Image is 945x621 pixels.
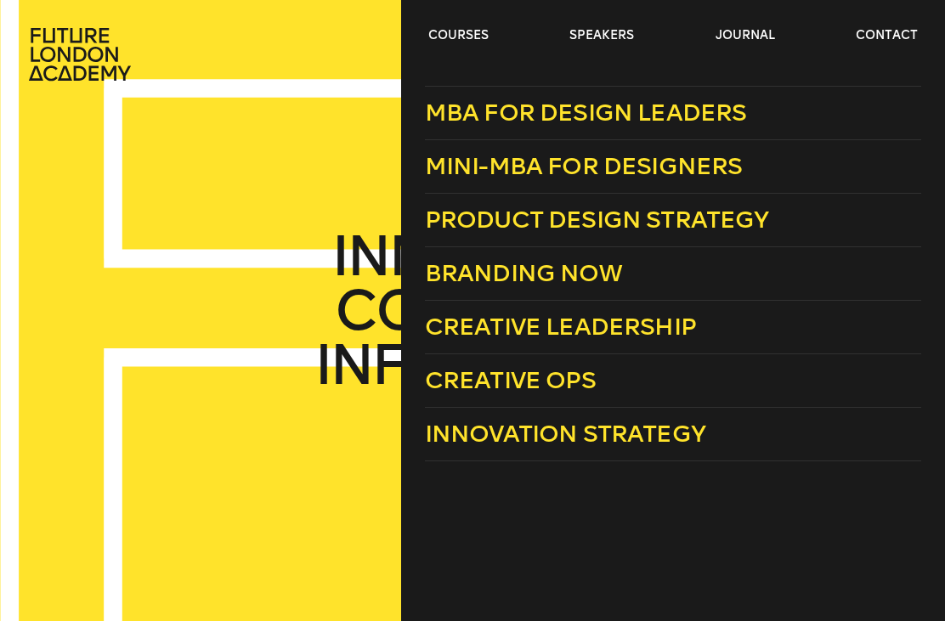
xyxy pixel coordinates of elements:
[425,86,921,140] a: MBA for Design Leaders
[425,313,696,341] span: Creative Leadership
[569,27,634,44] a: speakers
[425,152,743,180] span: Mini-MBA for Designers
[425,99,747,127] span: MBA for Design Leaders
[425,259,622,287] span: Branding Now
[425,301,921,354] a: Creative Leadership
[425,420,705,448] span: Innovation Strategy
[425,140,921,194] a: Mini-MBA for Designers
[716,27,775,44] a: journal
[425,354,921,408] a: Creative Ops
[856,27,918,44] a: contact
[425,194,921,247] a: Product Design Strategy
[425,366,596,394] span: Creative Ops
[428,27,489,44] a: courses
[425,247,921,301] a: Branding Now
[425,206,769,234] span: Product Design Strategy
[425,408,921,461] a: Innovation Strategy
